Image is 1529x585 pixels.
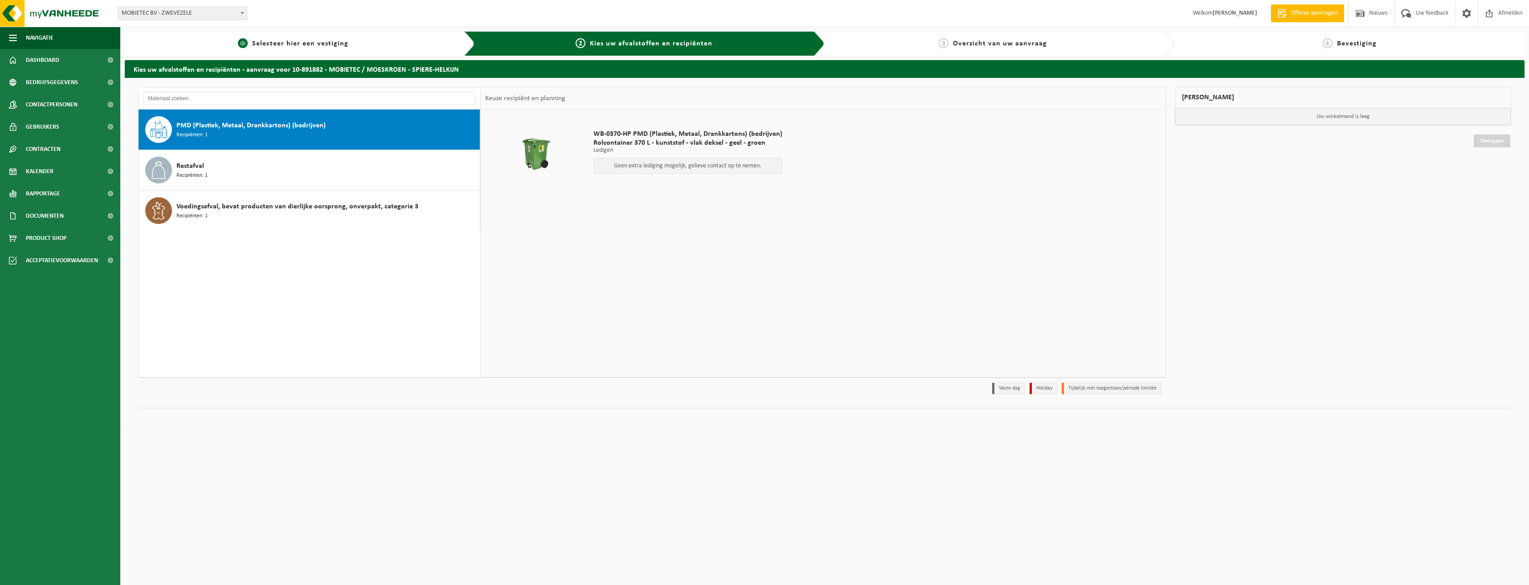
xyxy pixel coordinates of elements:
span: Bedrijfsgegevens [26,71,78,93]
span: Product Shop [26,227,66,249]
h2: Kies uw afvalstoffen en recipiënten - aanvraag voor 10-891882 - MOBIETEC / MOESKROEN - SPIERE-HEL... [125,60,1525,77]
a: Doorgaan [1474,134,1510,147]
input: Materiaal zoeken [143,92,476,105]
span: Recipiënten: 1 [176,131,208,139]
span: Bevestiging [1337,40,1377,47]
span: Rapportage [26,183,60,205]
span: PMD (Plastiek, Metaal, Drankkartons) (bedrijven) [176,120,326,131]
p: Geen extra lediging mogelijk, gelieve contact op te nemen. [598,163,777,169]
span: Acceptatievoorwaarden [26,249,98,272]
button: PMD (Plastiek, Metaal, Drankkartons) (bedrijven) Recipiënten: 1 [139,110,480,150]
span: Kalender [26,160,53,183]
li: Tijdelijk niet toegestaan/période limitée [1062,382,1161,394]
p: Uw winkelmand is leeg [1175,108,1511,125]
span: Contactpersonen [26,93,78,116]
span: Contracten [26,138,61,160]
span: 1 [238,38,248,48]
span: WB-0370-HP PMD (Plastiek, Metaal, Drankkartons) (bedrijven) [593,130,782,138]
strong: [PERSON_NAME] [1213,10,1257,16]
span: 4 [1323,38,1333,48]
span: 2 [576,38,585,48]
span: Restafval [176,161,204,171]
li: Vaste dag [992,382,1025,394]
div: [PERSON_NAME] [1175,87,1512,108]
span: Recipiënten: 1 [176,171,208,180]
span: Gebruikers [26,116,59,138]
span: Kies uw afvalstoffen en recipiënten [590,40,712,47]
p: Ledigen [593,147,782,154]
span: Rolcontainer 370 L - kunststof - vlak deksel - geel - groen [593,138,782,147]
li: Holiday [1030,382,1057,394]
a: Offerte aanvragen [1271,4,1344,22]
span: Overzicht van uw aanvraag [953,40,1047,47]
span: Recipiënten: 1 [176,212,208,220]
div: Keuze recipiënt en planning [481,87,570,110]
a: 1Selecteer hier een vestiging [129,38,457,49]
button: Restafval Recipiënten: 1 [139,150,480,191]
span: Documenten [26,205,64,227]
span: Dashboard [26,49,59,71]
span: Navigatie [26,27,53,49]
button: Voedingsafval, bevat producten van dierlijke oorsprong, onverpakt, categorie 3 Recipiënten: 1 [139,191,480,231]
span: Selecteer hier een vestiging [252,40,348,47]
span: Voedingsafval, bevat producten van dierlijke oorsprong, onverpakt, categorie 3 [176,201,418,212]
span: 3 [939,38,948,48]
span: Offerte aanvragen [1289,9,1340,18]
span: MOBIETEC BV - ZWEVEZELE [118,7,247,20]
